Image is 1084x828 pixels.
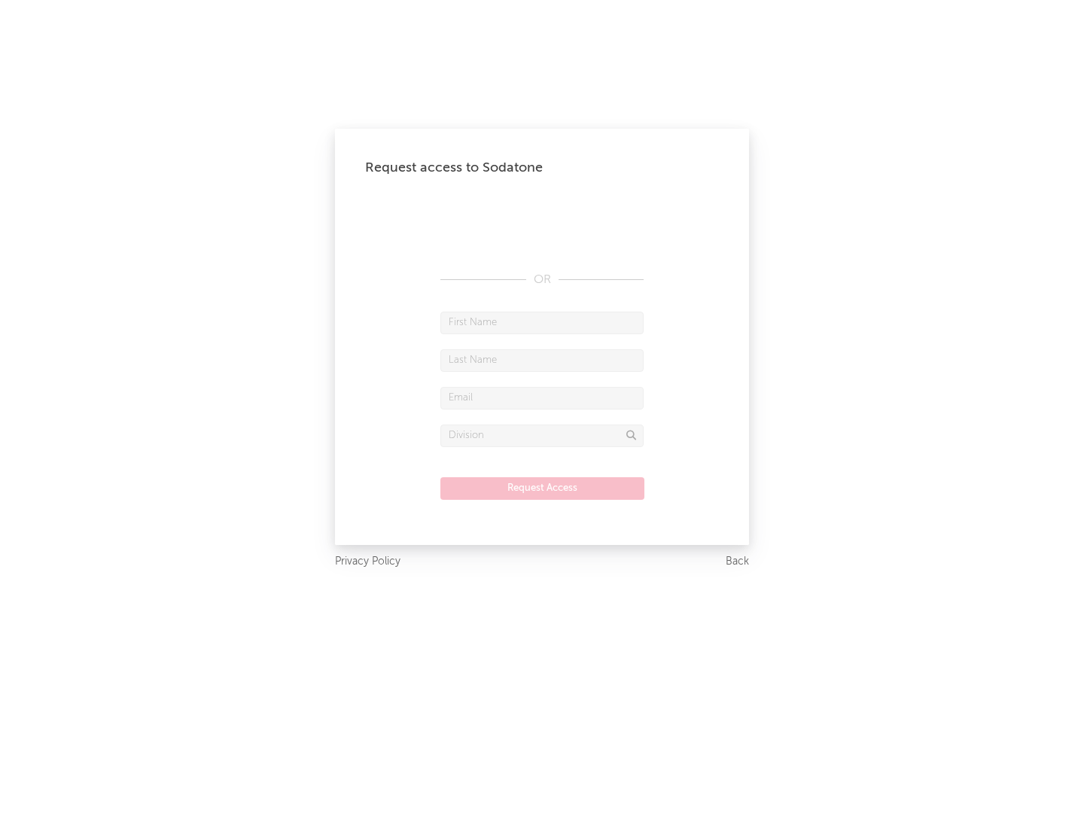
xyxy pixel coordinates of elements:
input: Email [440,387,644,409]
a: Back [726,553,749,571]
input: Last Name [440,349,644,372]
input: Division [440,425,644,447]
div: OR [440,271,644,289]
input: First Name [440,312,644,334]
div: Request access to Sodatone [365,159,719,177]
button: Request Access [440,477,644,500]
a: Privacy Policy [335,553,400,571]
